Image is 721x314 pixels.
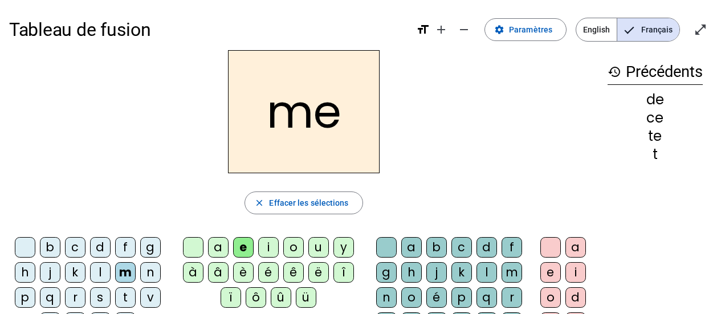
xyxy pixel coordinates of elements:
div: ce [608,111,703,125]
div: j [40,262,60,283]
button: Diminuer la taille de la police [453,18,475,41]
div: b [40,237,60,258]
div: r [65,287,85,308]
mat-icon: add [434,23,448,36]
div: h [15,262,35,283]
div: e [233,237,254,258]
button: Paramètres [484,18,567,41]
mat-icon: remove [457,23,471,36]
div: a [401,237,422,258]
h1: Tableau de fusion [9,11,407,48]
div: i [565,262,586,283]
button: Entrer en plein écran [689,18,712,41]
div: f [115,237,136,258]
div: a [208,237,229,258]
div: r [502,287,522,308]
div: v [140,287,161,308]
mat-icon: format_size [416,23,430,36]
div: ë [308,262,329,283]
mat-button-toggle-group: Language selection [576,18,680,42]
div: è [233,262,254,283]
div: m [502,262,522,283]
div: o [540,287,561,308]
div: n [140,262,161,283]
button: Augmenter la taille de la police [430,18,453,41]
div: t [115,287,136,308]
div: n [376,287,397,308]
div: b [426,237,447,258]
div: o [283,237,304,258]
div: é [426,287,447,308]
div: e [540,262,561,283]
span: English [576,18,617,41]
div: p [451,287,472,308]
div: de [608,93,703,107]
div: â [208,262,229,283]
div: û [271,287,291,308]
div: j [426,262,447,283]
div: t [608,148,703,161]
div: d [90,237,111,258]
div: i [258,237,279,258]
div: s [90,287,111,308]
div: ï [221,287,241,308]
div: d [476,237,497,258]
div: y [333,237,354,258]
div: g [376,262,397,283]
div: ê [283,262,304,283]
span: Effacer les sélections [269,196,348,210]
div: c [451,237,472,258]
div: k [65,262,85,283]
div: c [65,237,85,258]
div: p [15,287,35,308]
div: l [90,262,111,283]
div: é [258,262,279,283]
div: l [476,262,497,283]
mat-icon: close [254,198,264,208]
div: m [115,262,136,283]
h3: Précédents [608,59,703,85]
div: q [40,287,60,308]
div: ô [246,287,266,308]
span: Français [617,18,679,41]
div: f [502,237,522,258]
div: à [183,262,203,283]
div: te [608,129,703,143]
div: a [565,237,586,258]
div: î [333,262,354,283]
button: Effacer les sélections [245,191,362,214]
mat-icon: settings [494,25,504,35]
div: ü [296,287,316,308]
div: d [565,287,586,308]
mat-icon: history [608,65,621,79]
div: o [401,287,422,308]
div: g [140,237,161,258]
div: k [451,262,472,283]
div: h [401,262,422,283]
div: u [308,237,329,258]
div: q [476,287,497,308]
h2: me [228,50,380,173]
span: Paramètres [509,23,552,36]
mat-icon: open_in_full [694,23,707,36]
